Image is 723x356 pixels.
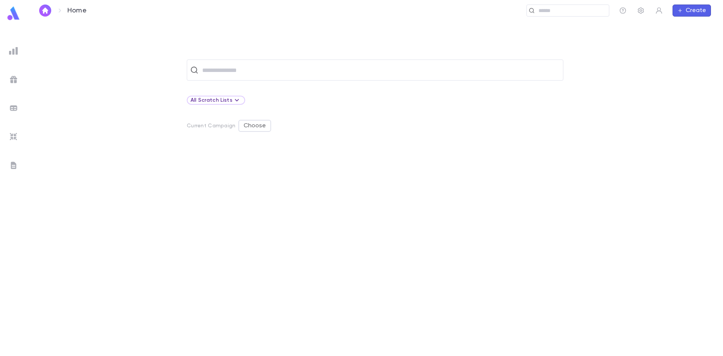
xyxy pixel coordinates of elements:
p: Current Campaign [187,123,235,129]
div: All Scratch Lists [191,96,241,105]
button: Create [673,5,711,17]
div: All Scratch Lists [187,96,245,105]
img: reports_grey.c525e4749d1bce6a11f5fe2a8de1b229.svg [9,46,18,55]
img: home_white.a664292cf8c1dea59945f0da9f25487c.svg [41,8,50,14]
img: campaigns_grey.99e729a5f7ee94e3726e6486bddda8f1.svg [9,75,18,84]
p: Home [67,6,87,15]
button: Choose [238,120,271,132]
img: imports_grey.530a8a0e642e233f2baf0ef88e8c9fcb.svg [9,132,18,141]
img: batches_grey.339ca447c9d9533ef1741baa751efc33.svg [9,104,18,113]
img: logo [6,6,21,21]
img: letters_grey.7941b92b52307dd3b8a917253454ce1c.svg [9,161,18,170]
